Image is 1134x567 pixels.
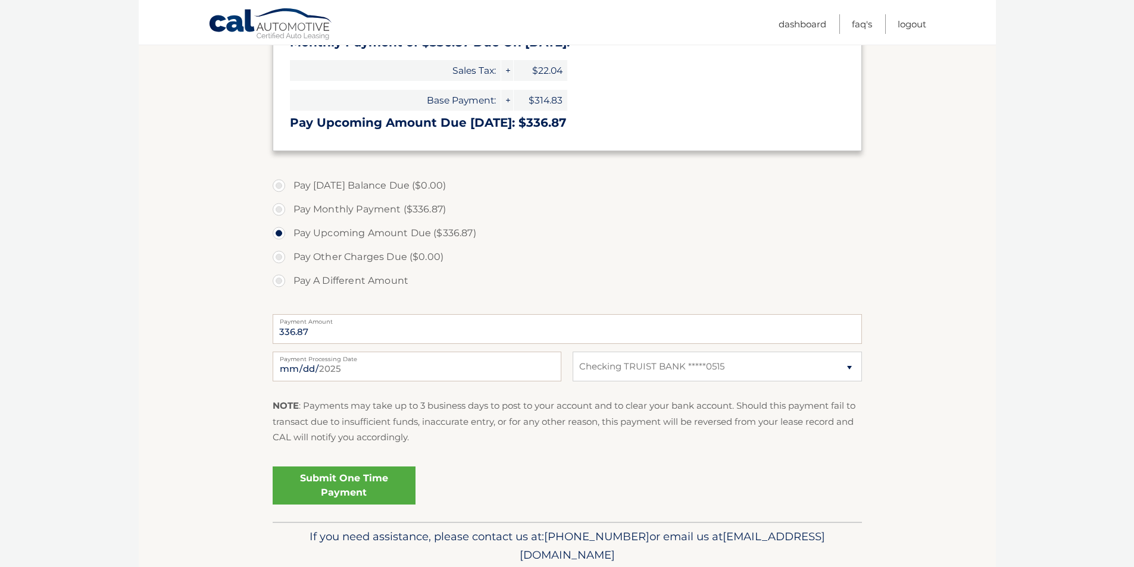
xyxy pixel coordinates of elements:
[501,90,513,111] span: +
[273,221,862,245] label: Pay Upcoming Amount Due ($336.87)
[273,398,862,445] p: : Payments may take up to 3 business days to post to your account and to clear your bank account....
[280,527,854,565] p: If you need assistance, please contact us at: or email us at
[273,352,561,381] input: Payment Date
[290,60,501,81] span: Sales Tax:
[290,90,501,111] span: Base Payment:
[779,14,826,34] a: Dashboard
[514,90,567,111] span: $314.83
[273,269,862,293] label: Pay A Different Amount
[273,174,862,198] label: Pay [DATE] Balance Due ($0.00)
[273,314,862,344] input: Payment Amount
[290,115,845,130] h3: Pay Upcoming Amount Due [DATE]: $336.87
[852,14,872,34] a: FAQ's
[273,245,862,269] label: Pay Other Charges Due ($0.00)
[898,14,926,34] a: Logout
[208,8,333,42] a: Cal Automotive
[273,466,416,505] a: Submit One Time Payment
[501,60,513,81] span: +
[273,400,299,411] strong: NOTE
[273,352,561,361] label: Payment Processing Date
[514,60,567,81] span: $22.04
[544,530,649,543] span: [PHONE_NUMBER]
[273,314,862,324] label: Payment Amount
[273,198,862,221] label: Pay Monthly Payment ($336.87)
